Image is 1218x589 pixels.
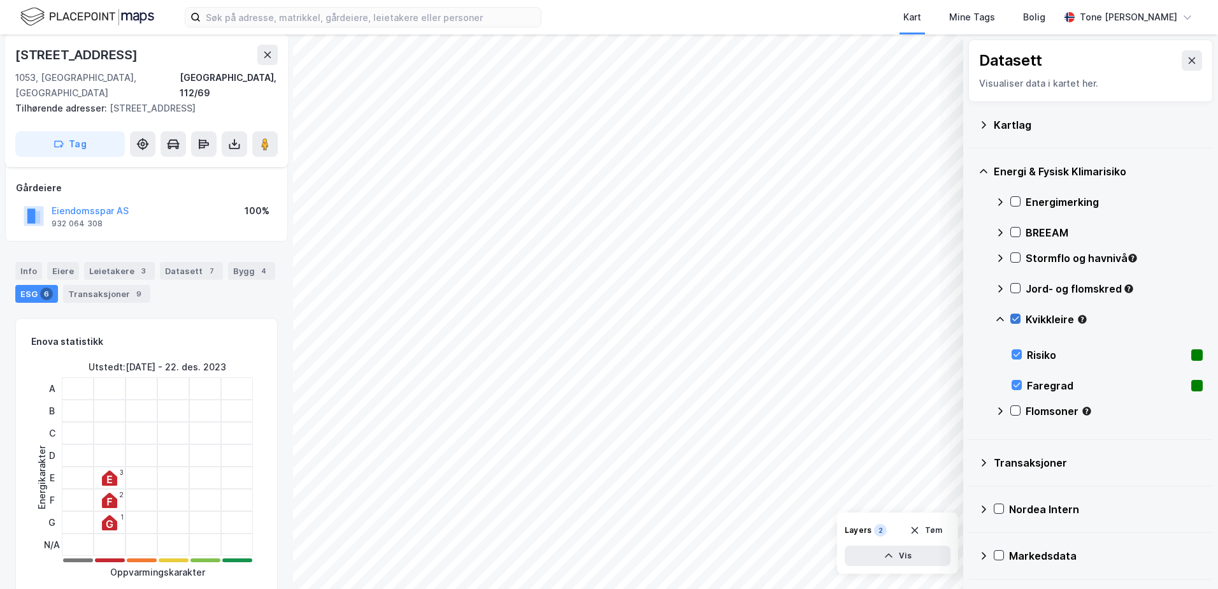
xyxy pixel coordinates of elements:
[15,70,180,101] div: 1053, [GEOGRAPHIC_DATA], [GEOGRAPHIC_DATA]
[901,520,950,541] button: Tøm
[180,70,278,101] div: [GEOGRAPHIC_DATA], 112/69
[137,265,150,277] div: 3
[133,287,145,300] div: 9
[1026,225,1203,240] div: BREEAM
[63,285,150,303] div: Transaksjoner
[245,203,269,219] div: 100%
[1026,194,1203,210] div: Energimerking
[1127,252,1138,264] div: Tooltip anchor
[949,10,995,25] div: Mine Tags
[120,469,124,476] div: 3
[15,103,110,113] span: Tilhørende adresser:
[44,444,60,467] div: D
[119,491,124,498] div: 2
[40,287,53,300] div: 6
[1026,281,1203,296] div: Jord- og flomskred
[44,400,60,422] div: B
[34,446,50,509] div: Energikarakter
[15,45,140,65] div: [STREET_ADDRESS]
[89,360,226,375] div: Utstedt : [DATE] - 22. des. 2023
[845,546,950,566] button: Vis
[16,180,277,196] div: Gårdeiere
[1027,347,1186,363] div: Risiko
[1077,314,1088,325] div: Tooltip anchor
[1080,10,1177,25] div: Tone [PERSON_NAME]
[44,422,60,444] div: C
[1027,378,1186,393] div: Faregrad
[1026,251,1203,266] div: Stormflo og havnivå
[15,101,268,116] div: [STREET_ADDRESS]
[84,262,155,280] div: Leietakere
[979,50,1042,71] div: Datasett
[110,565,205,580] div: Oppvarmingskarakter
[160,262,223,280] div: Datasett
[1081,405,1093,417] div: Tooltip anchor
[44,467,60,489] div: E
[47,262,79,280] div: Eiere
[15,131,125,157] button: Tag
[1009,548,1203,564] div: Markedsdata
[15,262,42,280] div: Info
[20,6,154,28] img: logo.f888ab2527a4732fd821a326f86c7f29.svg
[15,285,58,303] div: ESG
[1009,502,1203,517] div: Nordea Intern
[31,334,103,349] div: Enova statistikk
[994,164,1203,179] div: Energi & Fysisk Klimarisiko
[903,10,921,25] div: Kart
[1123,283,1135,294] div: Tooltip anchor
[205,265,218,277] div: 7
[845,525,871,535] div: Layers
[1023,10,1045,25] div: Bolig
[994,117,1203,133] div: Kartlag
[228,262,275,280] div: Bygg
[120,513,124,521] div: 1
[257,265,270,277] div: 4
[44,489,60,511] div: F
[44,534,60,556] div: N/A
[201,8,541,27] input: Søk på adresse, matrikkel, gårdeiere, leietakere eller personer
[874,524,887,537] div: 2
[44,511,60,534] div: G
[1026,312,1203,327] div: Kvikkleire
[52,219,103,229] div: 932 064 308
[979,76,1202,91] div: Visualiser data i kartet her.
[994,455,1203,470] div: Transaksjoner
[1154,528,1218,589] iframe: Chat Widget
[1026,404,1203,419] div: Flomsoner
[44,377,60,400] div: A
